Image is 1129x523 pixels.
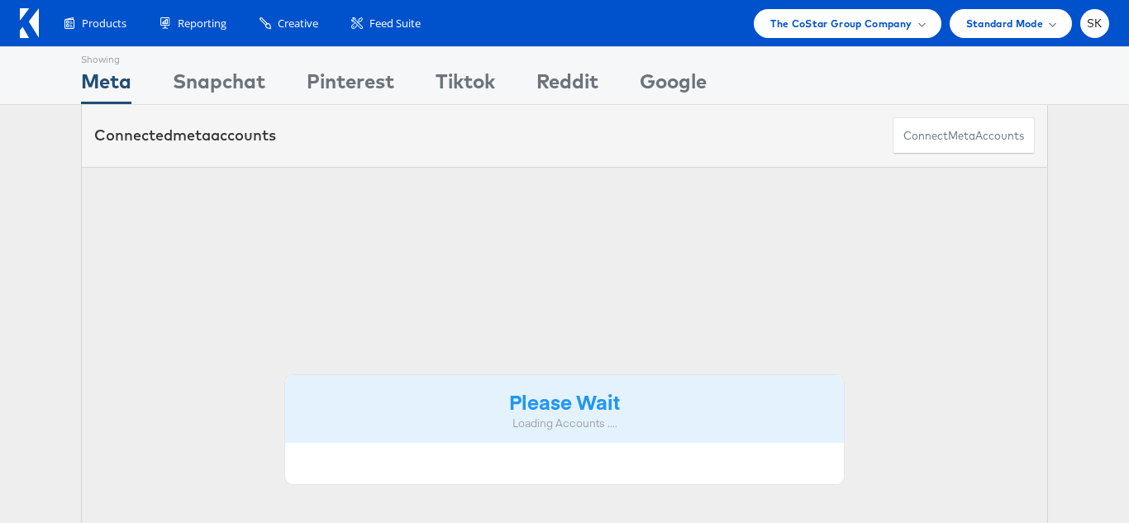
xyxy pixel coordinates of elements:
div: Loading Accounts .... [298,416,831,431]
span: meta [173,126,211,145]
span: Standard Mode [966,15,1043,32]
div: Google [640,67,707,104]
span: Feed Suite [369,16,421,31]
button: ConnectmetaAccounts [893,117,1035,155]
strong: Please Wait [509,387,620,415]
div: Connected accounts [94,125,276,146]
span: Creative [278,16,318,31]
span: Products [82,16,126,31]
span: Reporting [178,16,226,31]
div: Showing [81,47,131,67]
div: Meta [81,67,131,104]
div: Tiktok [436,67,495,104]
div: Snapchat [173,67,265,104]
span: The CoStar Group Company [770,15,912,32]
div: Reddit [536,67,598,104]
div: Pinterest [307,67,394,104]
span: meta [948,128,975,144]
span: SK [1087,18,1103,29]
